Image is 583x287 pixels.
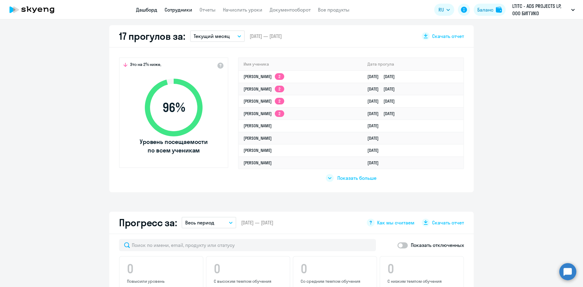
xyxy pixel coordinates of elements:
a: Сотрудники [165,7,192,13]
img: balance [496,7,502,13]
a: [PERSON_NAME]2 [244,98,284,104]
a: [PERSON_NAME] [244,160,272,166]
a: [PERSON_NAME]2 [244,86,284,92]
button: LTITC - ADS PROJECTS LP, ООО БИГГИКО [509,2,578,17]
app-skyeng-badge: 2 [275,98,284,104]
span: Уровень посещаемости по всем ученикам [139,138,209,155]
button: Балансbalance [474,4,506,16]
p: LTITC - ADS PROJECTS LP, ООО БИГГИКО [512,2,569,17]
a: [DATE][DATE] [367,86,400,92]
app-skyeng-badge: 2 [275,110,284,117]
a: [PERSON_NAME] [244,148,272,153]
th: Дата прогула [363,58,463,70]
input: Поиск по имени, email, продукту или статусу [119,239,376,251]
a: [DATE] [367,160,384,166]
span: Это на 2% ниже, [130,62,161,69]
a: Отчеты [199,7,216,13]
span: [DATE] — [DATE] [250,33,282,39]
a: [DATE] [367,135,384,141]
h2: 17 прогулов за: [119,30,185,42]
a: [DATE] [367,148,384,153]
a: [PERSON_NAME] [244,123,272,128]
div: Баланс [477,6,493,13]
span: RU [438,6,444,13]
app-skyeng-badge: 2 [275,73,284,80]
a: Дашборд [136,7,157,13]
span: Скачать отчет [432,33,464,39]
h2: Прогресс за: [119,217,177,229]
button: Весь период [182,217,236,228]
a: [PERSON_NAME]2 [244,111,284,116]
p: Показать отключенных [411,241,464,249]
a: [DATE][DATE] [367,74,400,79]
app-skyeng-badge: 2 [275,86,284,92]
a: Документооборот [270,7,311,13]
p: Текущий месяц [194,32,230,40]
span: Скачать отчет [432,219,464,226]
span: Показать больше [337,175,377,181]
p: Весь период [185,219,214,226]
a: [PERSON_NAME]2 [244,74,284,79]
a: Все продукты [318,7,349,13]
a: [DATE][DATE] [367,98,400,104]
th: Имя ученика [239,58,363,70]
a: Начислить уроки [223,7,262,13]
button: RU [434,4,454,16]
a: [PERSON_NAME] [244,135,272,141]
span: Как мы считаем [377,219,414,226]
a: [DATE] [367,123,384,128]
span: [DATE] — [DATE] [241,219,273,226]
a: [DATE][DATE] [367,111,400,116]
span: 96 % [139,100,209,115]
button: Текущий месяц [190,30,245,42]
